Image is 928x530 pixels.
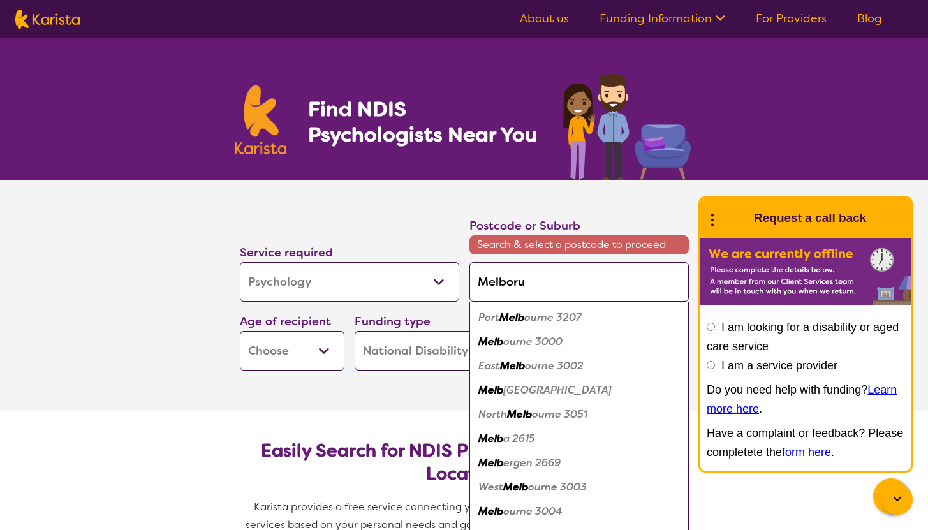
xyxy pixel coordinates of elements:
[240,314,331,329] label: Age of recipient
[476,402,682,427] div: North Melbourne 3051
[707,380,904,418] p: Do you need help with funding? .
[355,314,431,329] label: Funding type
[507,408,532,421] em: Melb
[782,446,831,459] a: form here
[499,311,524,324] em: Melb
[476,330,682,354] div: Melbourne 3000
[478,504,503,518] em: Melb
[478,408,507,421] em: North
[476,451,682,475] div: Melbergen 2669
[235,85,287,154] img: Karista logo
[469,262,689,302] input: Type
[476,378,682,402] div: Melbourne Airport 3045
[476,475,682,499] div: West Melbourne 3003
[707,321,899,353] label: I am looking for a disability or aged care service
[478,480,503,494] em: West
[469,235,689,254] span: Search & select a postcode to proceed
[528,480,587,494] em: ourne 3003
[525,359,584,372] em: ourne 3002
[478,359,500,372] em: East
[873,478,909,514] button: Channel Menu
[707,423,904,462] p: Have a complaint or feedback? Please completete the .
[308,96,544,147] h1: Find NDIS Psychologists Near You
[857,11,882,26] a: Blog
[500,359,525,372] em: Melb
[524,311,582,324] em: ourne 3207
[600,11,725,26] a: Funding Information
[503,456,561,469] em: ergen 2669
[721,205,746,231] img: Karista
[503,335,563,348] em: ourne 3000
[520,11,569,26] a: About us
[503,383,612,397] em: [GEOGRAPHIC_DATA]
[240,245,333,260] label: Service required
[478,383,503,397] em: Melb
[476,427,682,451] div: Melba 2615
[476,305,682,330] div: Port Melbourne 3207
[469,218,580,233] label: Postcode or Suburb
[754,209,866,228] h1: Request a call back
[478,432,503,445] em: Melb
[503,504,563,518] em: ourne 3004
[756,11,827,26] a: For Providers
[478,456,503,469] em: Melb
[503,480,528,494] em: Melb
[503,432,535,445] em: a 2615
[721,359,837,372] label: I am a service provider
[478,311,499,324] em: Port
[478,335,503,348] em: Melb
[250,439,679,485] h2: Easily Search for NDIS Psychologists by Need & Location
[476,499,682,524] div: Melbourne 3004
[15,10,80,29] img: Karista logo
[476,354,682,378] div: East Melbourne 3002
[700,238,911,305] img: Karista offline chat form to request call back
[559,69,694,180] img: psychology
[532,408,587,421] em: ourne 3051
